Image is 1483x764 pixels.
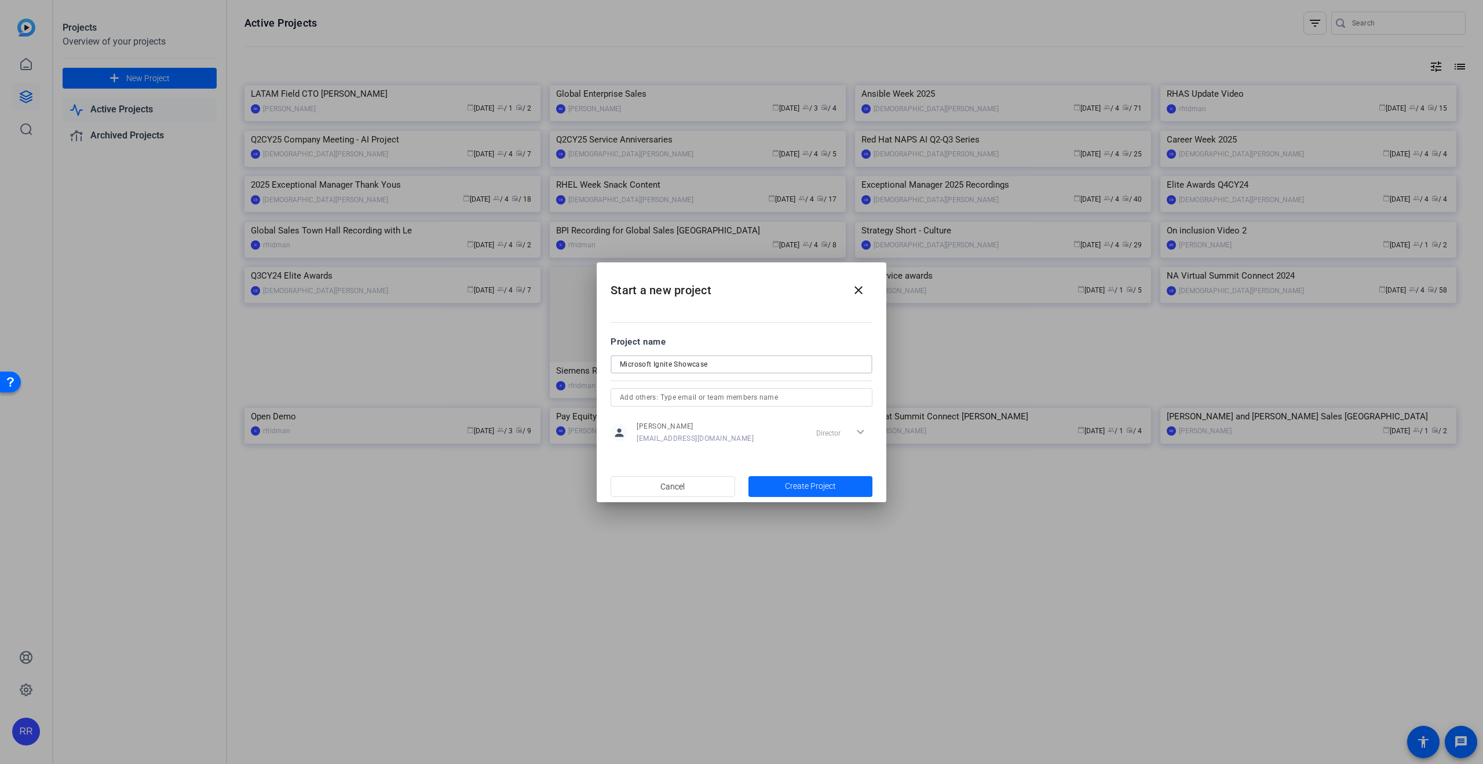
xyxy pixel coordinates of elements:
span: [EMAIL_ADDRESS][DOMAIN_NAME] [637,434,754,443]
span: Create Project [785,480,836,492]
input: Enter Project Name [620,357,863,371]
span: [PERSON_NAME] [637,422,754,431]
span: Cancel [660,476,685,498]
button: Cancel [611,476,735,497]
input: Add others: Type email or team members name [620,390,863,404]
div: Project name [611,335,872,348]
button: Create Project [748,476,873,497]
mat-icon: person [611,424,628,441]
mat-icon: close [852,283,865,297]
h2: Start a new project [597,262,886,309]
